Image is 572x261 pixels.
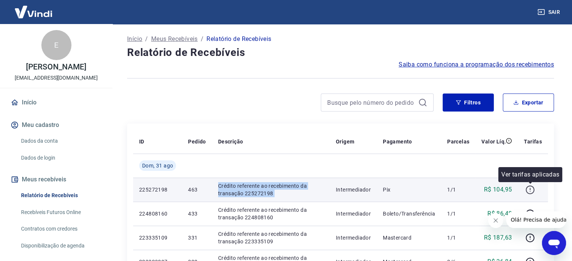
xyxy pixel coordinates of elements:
[18,188,103,203] a: Relatório de Recebíveis
[188,234,206,241] p: 331
[151,35,198,44] a: Meus Recebíveis
[9,117,103,133] button: Meu cadastro
[18,150,103,166] a: Dados de login
[218,138,243,145] p: Descrição
[487,209,512,218] p: R$ 86,48
[18,133,103,149] a: Dados da conta
[218,206,324,221] p: Crédito referente ao recebimento da transação 224808160
[336,234,371,241] p: Intermediador
[506,211,566,228] iframe: Mensagem da empresa
[336,186,371,193] p: Intermediador
[383,210,435,217] p: Boleto/Transferência
[139,234,176,241] p: 223335109
[327,97,415,108] input: Busque pelo número do pedido
[139,210,176,217] p: 224808160
[336,210,371,217] p: Intermediador
[145,35,148,44] p: /
[188,186,206,193] p: 463
[383,138,412,145] p: Pagamento
[188,210,206,217] p: 433
[18,238,103,253] a: Disponibilização de agenda
[383,234,435,241] p: Mastercard
[139,186,176,193] p: 225272198
[9,0,58,23] img: Vindi
[9,171,103,188] button: Meus recebíveis
[447,186,469,193] p: 1/1
[447,234,469,241] p: 1/1
[536,5,563,19] button: Sair
[218,230,324,245] p: Crédito referente ao recebimento da transação 223335109
[18,221,103,237] a: Contratos com credores
[18,205,103,220] a: Recebíveis Futuros Online
[139,138,144,145] p: ID
[503,94,554,112] button: Exportar
[127,45,554,60] h4: Relatório de Recebíveis
[15,74,98,82] p: [EMAIL_ADDRESS][DOMAIN_NAME]
[524,138,542,145] p: Tarifas
[218,182,324,197] p: Crédito referente ao recebimento da transação 225272198
[542,231,566,255] iframe: Botão para abrir a janela de mensagens
[484,185,512,194] p: R$ 104,95
[501,170,559,179] p: Ver tarifas aplicadas
[336,138,354,145] p: Origem
[5,5,63,11] span: Olá! Precisa de ajuda?
[201,35,203,44] p: /
[127,35,142,44] a: Início
[9,94,103,111] a: Início
[26,63,86,71] p: [PERSON_NAME]
[447,138,469,145] p: Parcelas
[443,94,494,112] button: Filtros
[447,210,469,217] p: 1/1
[383,186,435,193] p: Pix
[481,138,506,145] p: Valor Líq.
[488,213,503,228] iframe: Fechar mensagem
[188,138,206,145] p: Pedido
[484,233,512,242] p: R$ 187,63
[206,35,271,44] p: Relatório de Recebíveis
[142,162,173,169] span: Dom, 31 ago
[41,30,71,60] div: E
[399,60,554,69] a: Saiba como funciona a programação dos recebimentos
